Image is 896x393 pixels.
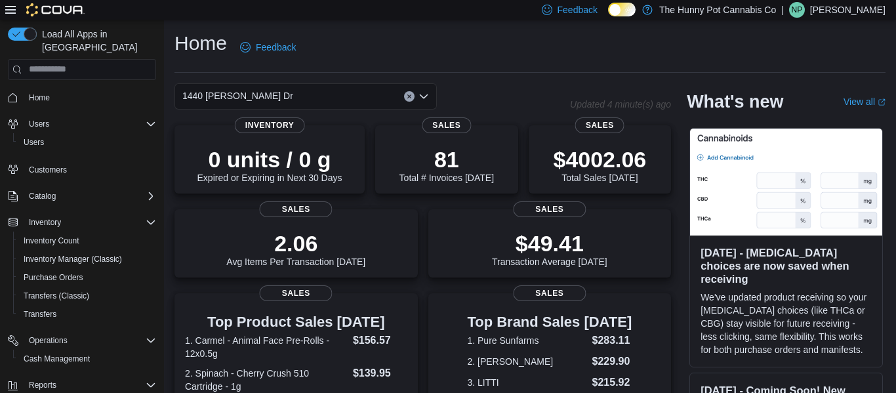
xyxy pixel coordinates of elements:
[18,351,95,367] a: Cash Management
[24,89,156,106] span: Home
[18,288,94,304] a: Transfers (Classic)
[18,306,62,322] a: Transfers
[592,375,632,390] dd: $215.92
[353,333,407,348] dd: $156.57
[24,188,61,204] button: Catalog
[260,285,333,301] span: Sales
[18,270,156,285] span: Purchase Orders
[13,268,161,287] button: Purchase Orders
[24,272,83,283] span: Purchase Orders
[13,287,161,305] button: Transfers (Classic)
[18,134,49,150] a: Users
[185,367,348,393] dt: 2. Spinach - Cherry Crush 510 Cartridge - 1g
[24,215,156,230] span: Inventory
[570,99,671,110] p: Updated 4 minute(s) ago
[29,191,56,201] span: Catalog
[26,3,85,16] img: Cova
[513,201,586,217] span: Sales
[575,117,624,133] span: Sales
[24,137,44,148] span: Users
[29,165,67,175] span: Customers
[24,90,55,106] a: Home
[3,115,161,133] button: Users
[185,314,407,330] h3: Top Product Sales [DATE]
[467,376,586,389] dt: 3. LITTI
[29,380,56,390] span: Reports
[3,88,161,107] button: Home
[29,93,50,103] span: Home
[592,354,632,369] dd: $229.90
[558,3,598,16] span: Feedback
[553,146,646,183] div: Total Sales [DATE]
[3,187,161,205] button: Catalog
[492,230,607,267] div: Transaction Average [DATE]
[13,133,161,152] button: Users
[24,333,73,348] button: Operations
[24,236,79,246] span: Inventory Count
[592,333,632,348] dd: $283.11
[174,30,227,56] h1: Home
[18,270,89,285] a: Purchase Orders
[24,116,156,132] span: Users
[24,291,89,301] span: Transfers (Classic)
[24,309,56,320] span: Transfers
[844,96,886,107] a: View allExternal link
[13,350,161,368] button: Cash Management
[18,251,156,267] span: Inventory Manager (Classic)
[878,98,886,106] svg: External link
[18,233,85,249] a: Inventory Count
[404,91,415,102] button: Clear input
[235,117,305,133] span: Inventory
[781,2,784,18] p: |
[418,91,429,102] button: Open list of options
[553,146,646,173] p: $4002.06
[235,34,301,60] a: Feedback
[256,41,296,54] span: Feedback
[24,254,122,264] span: Inventory Manager (Classic)
[659,2,776,18] p: The Hunny Pot Cannabis Co
[24,377,62,393] button: Reports
[24,354,90,364] span: Cash Management
[18,306,156,322] span: Transfers
[182,88,293,104] span: 1440 [PERSON_NAME] Dr
[13,305,161,323] button: Transfers
[513,285,586,301] span: Sales
[226,230,365,267] div: Avg Items Per Transaction [DATE]
[467,334,586,347] dt: 1. Pure Sunfarms
[467,314,632,330] h3: Top Brand Sales [DATE]
[353,365,407,381] dd: $139.95
[29,335,68,346] span: Operations
[3,331,161,350] button: Operations
[687,91,783,112] h2: What's new
[3,213,161,232] button: Inventory
[13,232,161,250] button: Inventory Count
[18,288,156,304] span: Transfers (Classic)
[197,146,342,173] p: 0 units / 0 g
[226,230,365,257] p: 2.06
[701,246,872,285] h3: [DATE] - [MEDICAL_DATA] choices are now saved when receiving
[24,215,66,230] button: Inventory
[24,116,54,132] button: Users
[18,351,156,367] span: Cash Management
[260,201,333,217] span: Sales
[399,146,494,183] div: Total # Invoices [DATE]
[399,146,494,173] p: 81
[24,161,156,177] span: Customers
[608,3,636,16] input: Dark Mode
[467,355,586,368] dt: 2. [PERSON_NAME]
[3,159,161,178] button: Customers
[422,117,471,133] span: Sales
[18,251,127,267] a: Inventory Manager (Classic)
[197,146,342,183] div: Expired or Expiring in Next 30 Days
[18,134,156,150] span: Users
[185,334,348,360] dt: 1. Carmel - Animal Face Pre-Rolls - 12x0.5g
[29,217,61,228] span: Inventory
[24,188,156,204] span: Catalog
[29,119,49,129] span: Users
[37,28,156,54] span: Load All Apps in [GEOGRAPHIC_DATA]
[24,162,72,178] a: Customers
[24,377,156,393] span: Reports
[792,2,803,18] span: NP
[492,230,607,257] p: $49.41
